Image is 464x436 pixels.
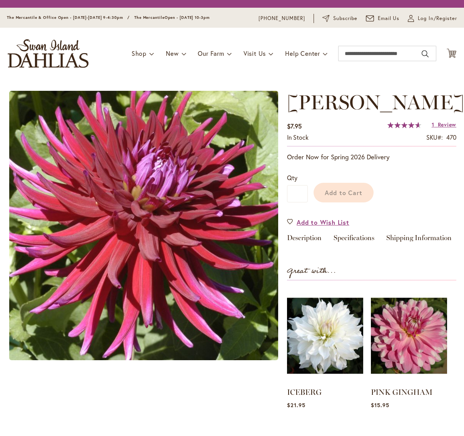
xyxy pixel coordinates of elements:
a: Log In/Register [408,15,457,22]
span: The Mercantile & Office Open - [DATE]-[DATE] 9-4:30pm / The Mercantile [7,15,165,20]
span: 1 [432,121,434,128]
a: Email Us [366,15,400,22]
span: Email Us [378,15,400,22]
div: Availability [287,133,309,142]
span: Help Center [285,49,320,57]
img: ICEBERG [287,288,363,384]
a: ICEBERG [287,388,322,397]
span: Visit Us [244,49,266,57]
img: PINK GINGHAM [371,288,447,384]
div: Detailed Product Info [287,234,456,246]
span: $15.95 [371,401,389,409]
strong: Great with... [287,265,336,277]
span: Log In/Register [418,15,457,22]
span: $21.95 [287,401,305,409]
img: main product photo [9,91,278,360]
span: Open - [DATE] 10-3pm [165,15,210,20]
span: Shop [132,49,147,57]
span: Review [438,121,456,128]
a: Add to Wish List [287,218,349,227]
a: Subscribe [322,15,357,22]
div: 93% [387,122,421,128]
button: Search [422,48,429,60]
span: Our Farm [198,49,224,57]
a: PINK GINGHAM [371,388,432,397]
span: Qty [287,174,297,182]
span: $7.95 [287,122,302,130]
div: 470 [446,133,456,142]
a: [PHONE_NUMBER] [259,15,305,22]
p: Order Now for Spring 2026 Delivery [287,152,456,162]
strong: SKU [426,133,443,141]
a: 1 Review [432,121,456,128]
a: Specifications [334,234,374,246]
a: Shipping Information [386,234,452,246]
a: Description [287,234,322,246]
span: Subscribe [333,15,357,22]
span: Add to Wish List [297,218,349,227]
span: In stock [287,133,309,141]
a: store logo [8,39,88,68]
span: New [166,49,179,57]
